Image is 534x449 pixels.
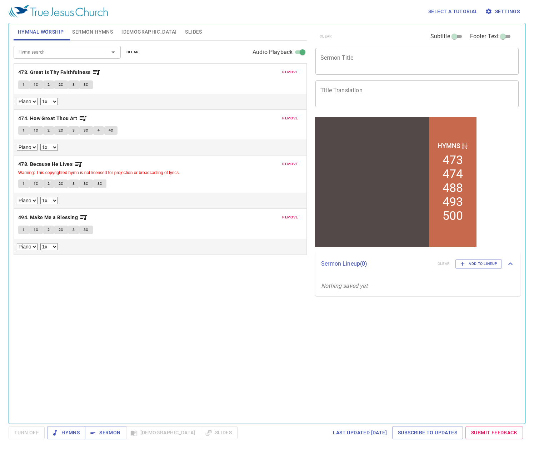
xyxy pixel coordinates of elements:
span: remove [282,161,298,167]
span: 2C [59,227,64,233]
span: 2C [59,181,64,187]
span: clear [126,49,139,55]
button: Add to Lineup [455,259,502,268]
span: 3C [98,181,103,187]
button: 2C [54,226,68,234]
button: 2C [54,126,68,135]
span: 1C [34,127,39,134]
button: 1 [18,179,29,188]
button: Sermon [85,426,126,439]
button: remove [278,114,302,123]
span: 2 [48,181,50,187]
span: 3 [73,127,75,134]
button: remove [278,68,302,77]
span: [DEMOGRAPHIC_DATA] [121,28,176,36]
button: 3C [79,126,93,135]
img: True Jesus Church [9,5,108,18]
span: 4 [98,127,100,134]
span: remove [282,214,298,221]
button: 2 [43,80,54,89]
button: 1 [18,80,29,89]
button: 1C [29,80,43,89]
select: Playback Rate [40,144,58,151]
div: Sermon Lineup(0)clearAdd to Lineup [315,252,520,276]
button: 3C [79,226,93,234]
button: Open [108,47,118,57]
span: 3C [84,181,89,187]
button: 474. How Great Thou Art [18,114,88,123]
button: 2 [43,126,54,135]
span: 2 [48,227,50,233]
span: 3 [73,227,75,233]
span: Submit Feedback [471,428,517,437]
a: Submit Feedback [465,426,523,439]
button: 3 [68,179,79,188]
span: 3 [73,181,75,187]
span: Hymnal Worship [18,28,64,36]
button: 4 [93,126,104,135]
select: Select Track [17,197,38,204]
span: 1 [23,227,25,233]
span: Settings [486,7,520,16]
button: Settings [484,5,523,18]
button: 2C [54,80,68,89]
button: Select a tutorial [425,5,481,18]
span: 1 [23,181,25,187]
small: Warning: This copyrighted hymn is not licensed for projection or broadcasting of lyrics. [18,170,180,175]
select: Playback Rate [40,243,58,250]
span: 2C [59,127,64,134]
span: 4C [109,127,114,134]
button: 1 [18,126,29,135]
button: clear [122,48,143,56]
button: 1 [18,226,29,234]
span: 3 [73,82,75,88]
span: remove [282,69,298,75]
a: Last updated [DATE] [330,426,390,439]
b: 478. Because He Lives [18,160,73,169]
iframe: from-child [313,115,479,250]
select: Select Track [17,243,38,250]
button: 3 [68,226,79,234]
span: 2C [59,82,64,88]
span: 1C [34,82,39,88]
span: Hymns [53,428,80,437]
button: 2 [43,226,54,234]
span: 1 [23,127,25,134]
button: 3C [79,179,93,188]
select: Playback Rate [40,197,58,204]
button: 494. Make Me a Blessing [18,213,88,222]
button: 3 [68,126,79,135]
b: 474. How Great Thou Art [18,114,77,123]
span: 3C [84,127,89,134]
select: Select Track [17,98,38,105]
button: 2C [54,179,68,188]
button: 3C [93,179,107,188]
b: 473. Great Is Thy Faithfulness [18,68,91,77]
span: remove [282,115,298,122]
span: Footer Text [470,32,499,41]
span: Add to Lineup [460,261,497,267]
span: 2 [48,82,50,88]
span: 1C [34,227,39,233]
button: 4C [104,126,118,135]
span: Sermon Hymns [72,28,113,36]
i: Nothing saved yet [321,282,368,289]
button: 1C [29,179,43,188]
span: Sermon [91,428,120,437]
a: Subscribe to Updates [392,426,463,439]
span: Select a tutorial [428,7,478,16]
span: 2 [48,127,50,134]
span: 3C [84,227,89,233]
span: Subscribe to Updates [398,428,457,437]
p: Sermon Lineup ( 0 ) [321,260,432,268]
span: Slides [185,28,202,36]
span: Subtitle [430,32,450,41]
select: Select Track [17,144,38,151]
button: 3C [79,80,93,89]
